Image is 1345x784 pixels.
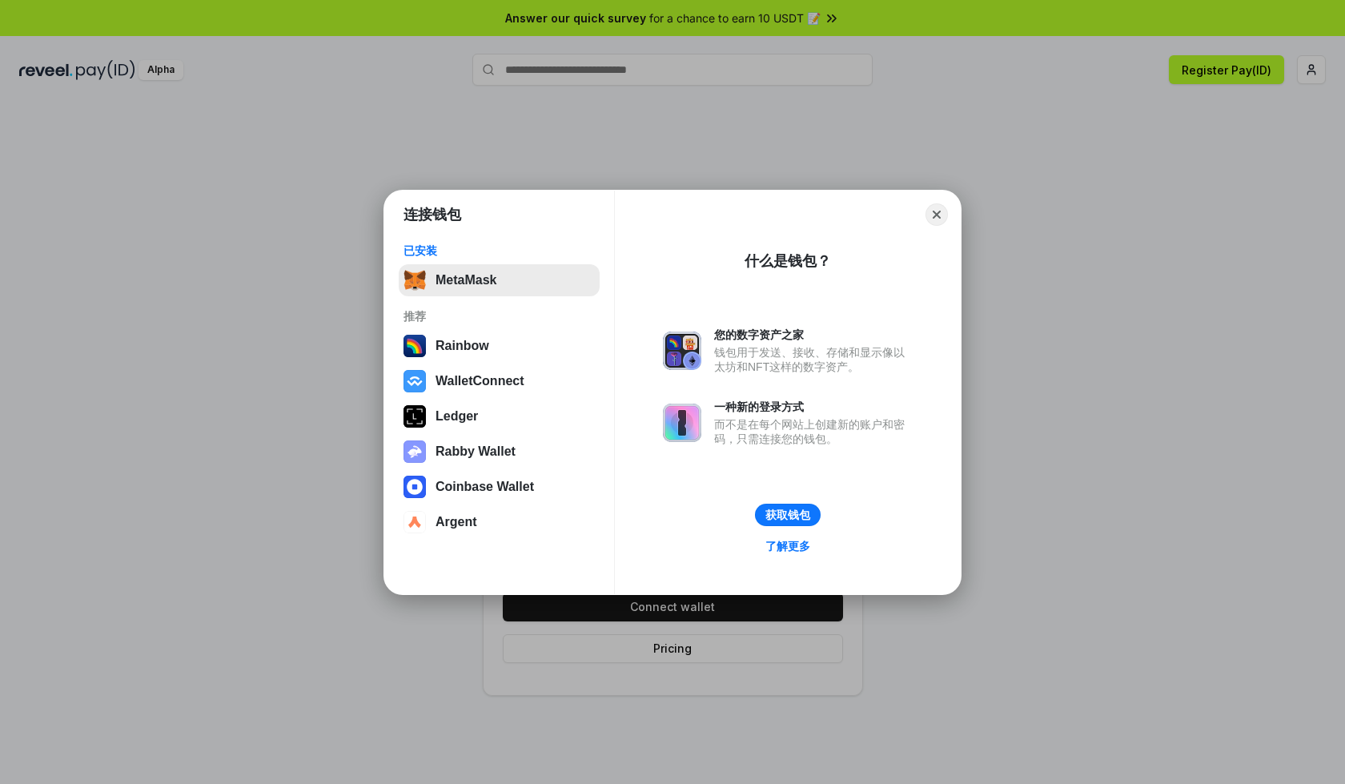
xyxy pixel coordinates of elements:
[403,335,426,357] img: svg+xml,%3Csvg%20width%3D%22120%22%20height%3D%22120%22%20viewBox%3D%220%200%20120%20120%22%20fil...
[663,404,701,442] img: svg+xml,%3Csvg%20xmlns%3D%22http%3A%2F%2Fwww.w3.org%2F2000%2Fsvg%22%20fill%3D%22none%22%20viewBox...
[403,476,426,498] img: svg+xml,%3Csvg%20width%3D%2228%22%20height%3D%2228%22%20viewBox%3D%220%200%2028%2028%22%20fill%3D...
[436,339,489,353] div: Rainbow
[765,508,810,522] div: 获取钱包
[399,264,600,296] button: MetaMask
[663,332,701,370] img: svg+xml,%3Csvg%20xmlns%3D%22http%3A%2F%2Fwww.w3.org%2F2000%2Fsvg%22%20fill%3D%22none%22%20viewBox...
[765,539,810,553] div: 了解更多
[403,370,426,392] img: svg+xml,%3Csvg%20width%3D%2228%22%20height%3D%2228%22%20viewBox%3D%220%200%2028%2028%22%20fill%3D...
[436,444,516,459] div: Rabby Wallet
[436,374,524,388] div: WalletConnect
[403,269,426,291] img: svg+xml,%3Csvg%20fill%3D%22none%22%20height%3D%2233%22%20viewBox%3D%220%200%2035%2033%22%20width%...
[399,436,600,468] button: Rabby Wallet
[403,309,595,324] div: 推荐
[399,471,600,503] button: Coinbase Wallet
[399,506,600,538] button: Argent
[403,405,426,428] img: svg+xml,%3Csvg%20xmlns%3D%22http%3A%2F%2Fwww.w3.org%2F2000%2Fsvg%22%20width%3D%2228%22%20height%3...
[714,400,913,414] div: 一种新的登录方式
[436,480,534,494] div: Coinbase Wallet
[403,205,461,224] h1: 连接钱包
[403,511,426,533] img: svg+xml,%3Csvg%20width%3D%2228%22%20height%3D%2228%22%20viewBox%3D%220%200%2028%2028%22%20fill%3D...
[436,409,478,424] div: Ledger
[756,536,820,557] a: 了解更多
[403,243,595,258] div: 已安装
[714,345,913,374] div: 钱包用于发送、接收、存储和显示像以太坊和NFT这样的数字资产。
[925,203,948,226] button: Close
[714,328,913,342] div: 您的数字资产之家
[745,251,831,271] div: 什么是钱包？
[399,365,600,397] button: WalletConnect
[403,440,426,463] img: svg+xml,%3Csvg%20xmlns%3D%22http%3A%2F%2Fwww.w3.org%2F2000%2Fsvg%22%20fill%3D%22none%22%20viewBox...
[436,515,477,529] div: Argent
[399,330,600,362] button: Rainbow
[755,504,821,526] button: 获取钱包
[399,400,600,432] button: Ledger
[714,417,913,446] div: 而不是在每个网站上创建新的账户和密码，只需连接您的钱包。
[436,273,496,287] div: MetaMask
